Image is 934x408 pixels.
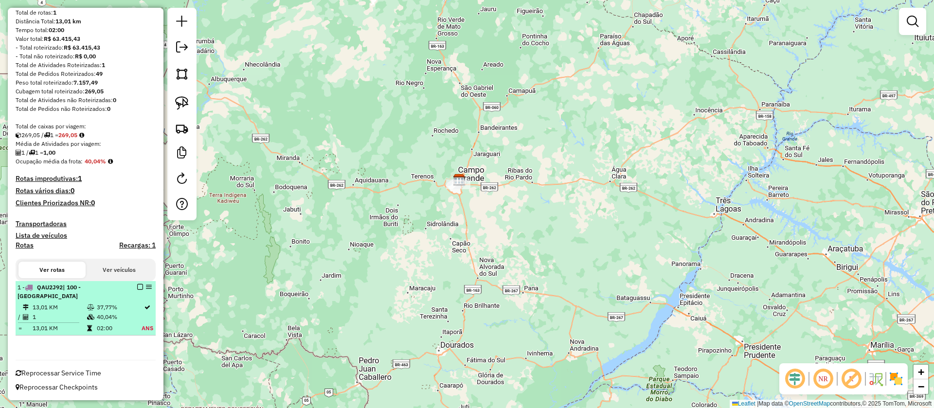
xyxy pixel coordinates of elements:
[172,37,192,59] a: Exportar sessão
[732,400,755,407] a: Leaflet
[16,52,156,61] div: - Total não roteirizado:
[18,323,22,333] td: =
[23,304,29,310] i: Distância Total
[49,26,64,34] strong: 02:00
[811,367,835,390] span: Ocultar NR
[16,199,156,207] h4: Clientes Priorizados NR:
[23,314,29,320] i: Total de Atividades
[16,383,98,391] span: Reprocessar Checkpoints
[87,325,92,331] i: Tempo total em rota
[16,148,156,157] div: 1 / 1 =
[32,323,87,333] td: 13,01 KM
[16,158,83,165] span: Ocupação média da frota:
[108,159,113,164] em: Média calculada utilizando a maior ocupação (%Peso ou %Cubagem) de cada rota da sessão. Rotas cro...
[914,379,928,394] a: Zoom out
[16,369,101,377] span: Reprocessar Service Time
[113,96,116,104] strong: 0
[789,400,830,407] a: OpenStreetMap
[75,53,96,60] strong: R$ 0,00
[53,9,56,16] strong: 1
[102,61,105,69] strong: 1
[144,304,150,310] i: Rota otimizada
[96,323,141,333] td: 02:00
[16,140,156,148] div: Média de Atividades por viagem:
[16,35,156,43] div: Valor total:
[79,132,84,138] i: Meta Caixas/viagem: 400,00 Diferença: -130,95
[16,131,156,140] div: 269,05 / 1 =
[86,262,153,278] button: Ver veículos
[32,302,87,312] td: 13,01 KM
[43,149,55,156] strong: 1,00
[18,262,86,278] button: Ver rotas
[840,367,863,390] span: Exibir rótulo
[18,284,81,300] span: | 100 - [GEOGRAPHIC_DATA]
[16,17,156,26] div: Distância Total:
[87,304,94,310] i: % de utilização do peso
[18,312,22,322] td: /
[16,87,156,96] div: Cubagem total roteirizado:
[16,150,21,156] i: Total de Atividades
[85,158,106,165] strong: 40,04%
[730,400,934,408] div: Map data © contributors,© 2025 TomTom, Microsoft
[16,105,156,113] div: Total de Pedidos não Roteirizados:
[172,143,192,165] a: Criar modelo
[171,118,193,139] a: Criar rota
[16,220,156,228] h4: Transportadoras
[16,175,156,183] h4: Rotas improdutivas:
[175,67,189,81] img: Selecionar atividades - polígono
[172,169,192,191] a: Reroteirizar Sessão
[91,198,95,207] strong: 0
[16,61,156,70] div: Total de Atividades Roteirizadas:
[37,284,63,291] span: QAU2J92
[16,96,156,105] div: Total de Atividades não Roteirizadas:
[16,70,156,78] div: Total de Pedidos Roteirizados:
[32,312,87,322] td: 1
[918,366,924,378] span: +
[453,174,466,186] img: CDL BROKER MS
[16,132,21,138] i: Cubagem total roteirizado
[868,371,883,387] img: Fluxo de ruas
[58,131,77,139] strong: 269,05
[96,312,141,322] td: 40,04%
[64,44,100,51] strong: R$ 63.415,43
[18,284,81,300] span: 1 -
[107,105,110,112] strong: 0
[85,88,104,95] strong: 269,05
[16,78,156,87] div: Peso total roteirizado:
[783,367,807,390] span: Ocultar deslocamento
[96,302,141,312] td: 37,77%
[119,241,156,249] h4: Recargas: 1
[87,314,94,320] i: % de utilização da cubagem
[16,241,34,249] a: Rotas
[175,96,189,110] img: Selecionar atividades - laço
[55,18,81,25] strong: 13,01 km
[172,12,192,34] a: Nova sessão e pesquisa
[888,371,904,387] img: Exibir/Ocultar setores
[175,122,189,135] img: Criar rota
[16,26,156,35] div: Tempo total:
[16,8,156,17] div: Total de rotas:
[16,43,156,52] div: - Total roteirizado:
[78,174,82,183] strong: 1
[137,284,143,290] em: Finalizar rota
[29,150,35,156] i: Total de rotas
[16,122,156,131] div: Total de caixas por viagem:
[73,79,98,86] strong: 7.157,49
[757,400,758,407] span: |
[146,284,152,290] em: Opções
[16,231,156,240] h4: Lista de veículos
[903,12,922,31] a: Exibir filtros
[96,70,103,77] strong: 49
[141,323,154,333] td: ANS
[71,186,74,195] strong: 0
[918,380,924,392] span: −
[914,365,928,379] a: Zoom in
[44,35,80,42] strong: R$ 63.415,43
[16,187,156,195] h4: Rotas vários dias:
[44,132,50,138] i: Total de rotas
